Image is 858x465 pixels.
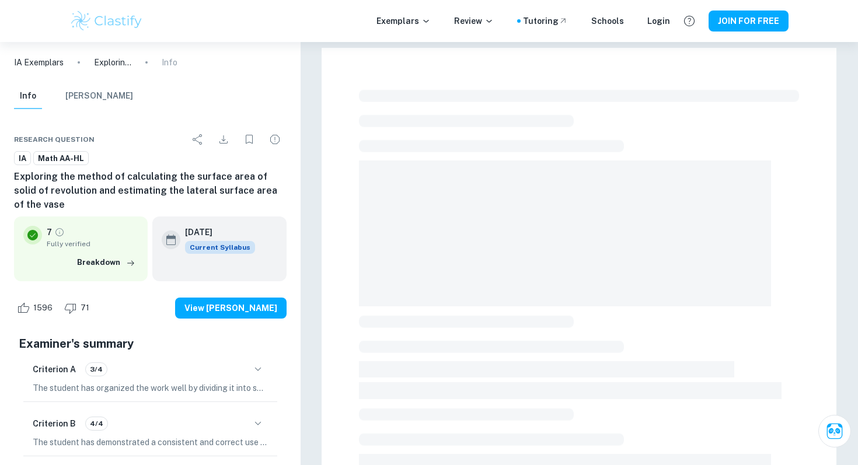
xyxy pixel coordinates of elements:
[212,128,235,151] div: Download
[74,302,96,314] span: 71
[709,11,789,32] button: JOIN FOR FREE
[74,254,138,271] button: Breakdown
[15,153,30,165] span: IA
[14,83,42,109] button: Info
[14,134,95,145] span: Research question
[186,128,210,151] div: Share
[86,364,107,375] span: 3/4
[14,170,287,212] h6: Exploring the method of calculating the surface area of solid of revolution and estimating the la...
[47,226,52,239] p: 7
[33,436,268,449] p: The student has demonstrated a consistent and correct use of mathematical notation, symbols, and ...
[94,56,131,69] p: Exploring the method of calculating the surface area of solid of revolution and estimating the la...
[263,128,287,151] div: Report issue
[238,128,261,151] div: Bookmark
[34,153,88,165] span: Math AA-HL
[33,382,268,394] p: The student has organized the work well by dividing it into sections with clear subdivisions in t...
[86,418,107,429] span: 4/4
[14,56,64,69] a: IA Exemplars
[185,226,246,239] h6: [DATE]
[14,151,31,166] a: IA
[376,15,431,27] p: Exemplars
[175,298,287,319] button: View [PERSON_NAME]
[33,363,76,376] h6: Criterion A
[523,15,568,27] a: Tutoring
[27,302,59,314] span: 1596
[14,299,59,317] div: Like
[54,227,65,237] a: Grade fully verified
[454,15,494,27] p: Review
[679,11,699,31] button: Help and Feedback
[65,83,133,109] button: [PERSON_NAME]
[185,241,255,254] span: Current Syllabus
[647,15,670,27] a: Login
[69,9,144,33] img: Clastify logo
[19,335,282,352] h5: Examiner's summary
[33,417,76,430] h6: Criterion B
[185,241,255,254] div: This exemplar is based on the current syllabus. Feel free to refer to it for inspiration/ideas wh...
[818,415,851,447] button: Ask Clai
[591,15,624,27] a: Schools
[47,239,138,249] span: Fully verified
[162,56,177,69] p: Info
[61,299,96,317] div: Dislike
[33,151,89,166] a: Math AA-HL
